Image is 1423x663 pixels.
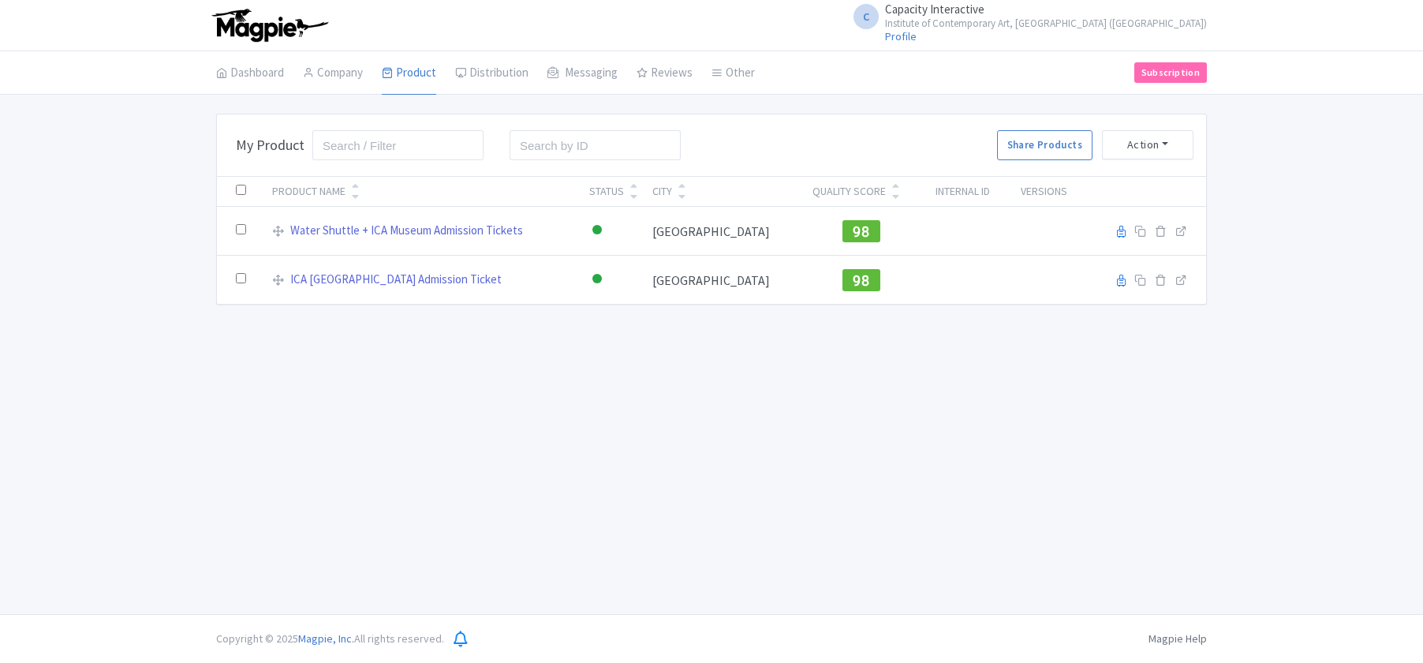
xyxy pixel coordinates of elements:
[510,130,681,160] input: Search by ID
[1006,177,1083,207] th: Versions
[312,130,484,160] input: Search / Filter
[885,18,1207,28] small: Institute of Contemporary Art, [GEOGRAPHIC_DATA] ([GEOGRAPHIC_DATA])
[547,51,618,96] a: Messaging
[290,271,502,289] a: ICA [GEOGRAPHIC_DATA] Admission Ticket
[643,207,804,256] td: [GEOGRAPHIC_DATA]
[711,51,755,96] a: Other
[1148,631,1207,646] a: Magpie Help
[853,223,869,240] span: 98
[455,51,528,96] a: Distribution
[589,183,624,200] div: Status
[207,631,454,647] div: Copyright © 2025 All rights reserved.
[844,3,1207,28] a: C Capacity Interactive Institute of Contemporary Art, [GEOGRAPHIC_DATA] ([GEOGRAPHIC_DATA])
[290,222,523,240] a: Water Shuttle + ICA Museum Admission Tickets
[997,130,1092,160] a: Share Products
[842,270,880,286] a: 98
[885,2,984,17] span: Capacity Interactive
[1134,62,1207,83] a: Subscription
[919,177,1005,207] th: Internal ID
[589,219,605,242] div: Active
[298,631,354,646] span: Magpie, Inc.
[853,272,869,289] span: 98
[303,51,363,96] a: Company
[853,4,879,29] span: C
[589,268,605,291] div: Active
[637,51,693,96] a: Reviews
[236,137,304,154] h3: My Product
[208,8,331,43] img: logo-ab69f6fb50320c5b225c76a69d11143b.png
[1102,130,1193,159] button: Action
[272,183,345,200] div: Product Name
[885,29,917,43] a: Profile
[812,183,886,200] div: Quality Score
[216,51,284,96] a: Dashboard
[842,221,880,237] a: 98
[382,51,436,96] a: Product
[643,256,804,305] td: [GEOGRAPHIC_DATA]
[652,183,672,200] div: City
